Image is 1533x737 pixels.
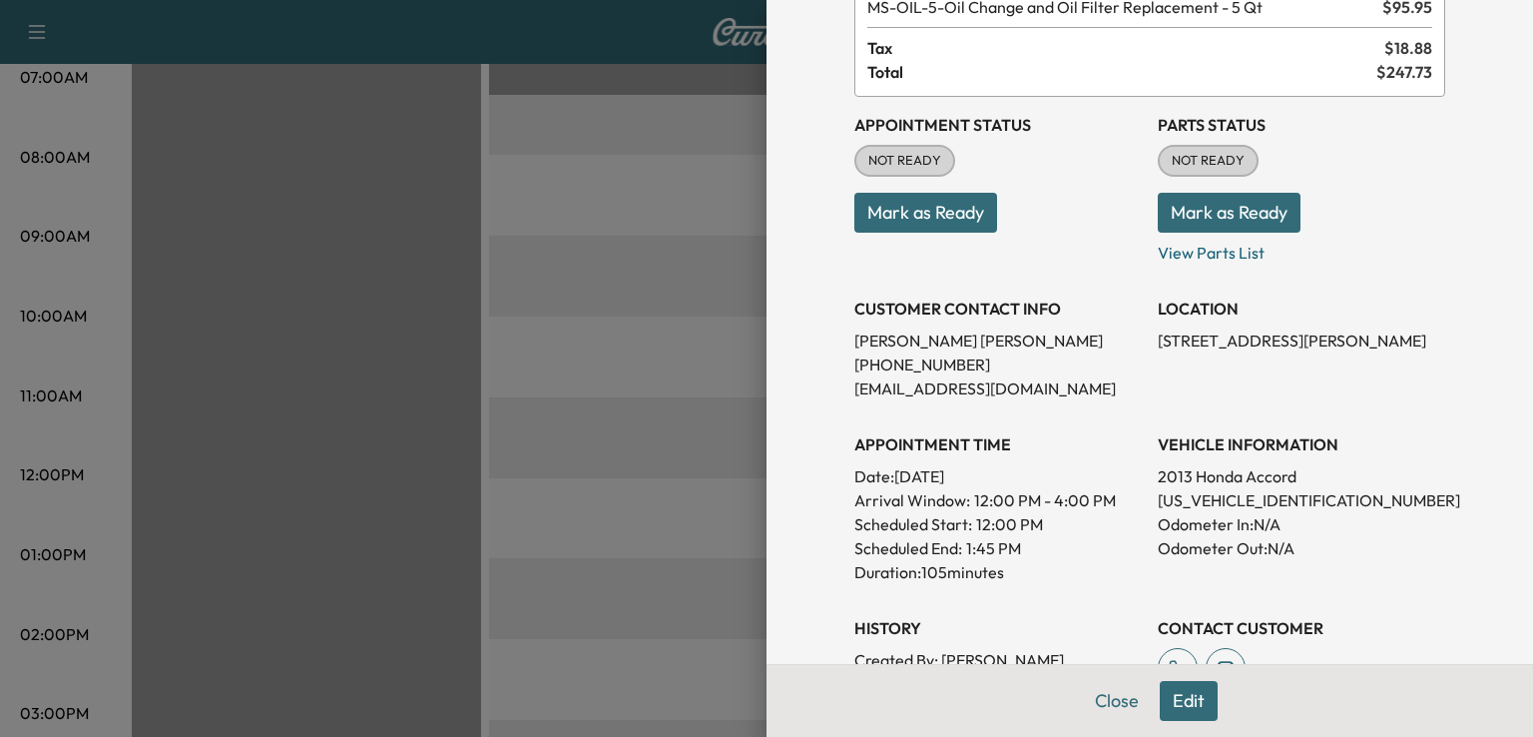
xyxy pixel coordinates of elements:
h3: LOCATION [1158,297,1445,321]
p: Created By : [PERSON_NAME] [854,648,1142,672]
p: 2013 Honda Accord [1158,464,1445,488]
span: $ 247.73 [1376,60,1432,84]
p: Date: [DATE] [854,464,1142,488]
button: Close [1082,681,1152,721]
span: Total [867,60,1376,84]
button: Mark as Ready [854,193,997,233]
p: 12:00 PM [976,512,1043,536]
span: Tax [867,36,1384,60]
p: Odometer In: N/A [1158,512,1445,536]
p: [PERSON_NAME] [PERSON_NAME] [854,329,1142,353]
span: NOT READY [856,151,953,171]
p: Scheduled End: [854,536,962,560]
p: [STREET_ADDRESS][PERSON_NAME] [1158,329,1445,353]
span: $ 18.88 [1384,36,1432,60]
button: Mark as Ready [1158,193,1300,233]
h3: VEHICLE INFORMATION [1158,432,1445,456]
h3: CUSTOMER CONTACT INFO [854,297,1142,321]
p: [EMAIL_ADDRESS][DOMAIN_NAME] [854,376,1142,400]
h3: APPOINTMENT TIME [854,432,1142,456]
button: Edit [1160,681,1218,721]
span: 12:00 PM - 4:00 PM [974,488,1116,512]
p: Odometer Out: N/A [1158,536,1445,560]
h3: Parts Status [1158,113,1445,137]
p: Duration: 105 minutes [854,560,1142,584]
p: [US_VEHICLE_IDENTIFICATION_NUMBER] [1158,488,1445,512]
p: [PHONE_NUMBER] [854,353,1142,376]
p: Scheduled Start: [854,512,972,536]
p: Arrival Window: [854,488,1142,512]
h3: History [854,616,1142,640]
span: NOT READY [1160,151,1257,171]
h3: CONTACT CUSTOMER [1158,616,1445,640]
p: 1:45 PM [966,536,1021,560]
h3: Appointment Status [854,113,1142,137]
p: View Parts List [1158,233,1445,265]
